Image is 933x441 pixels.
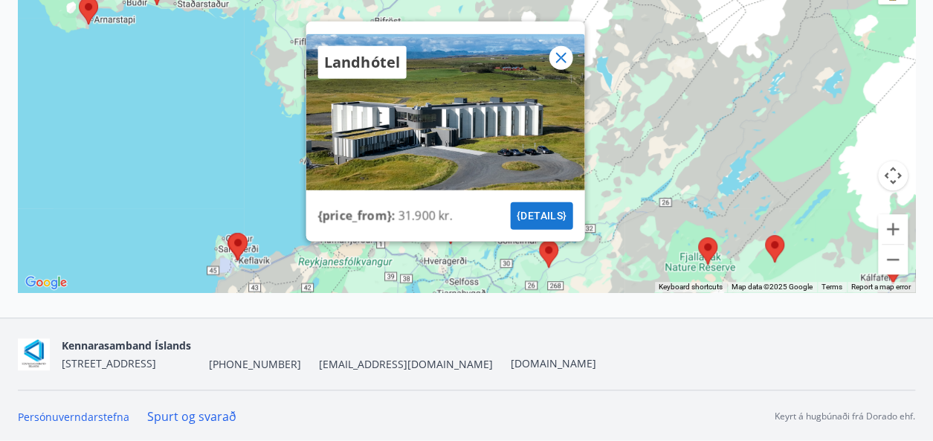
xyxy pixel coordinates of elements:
[398,206,453,224] p: 31.900 kr.
[323,51,400,72] p: Landhótel
[22,273,71,292] a: Open this area in Google Maps (opens a new window)
[22,273,71,292] img: Google
[18,338,50,370] img: AOgasd1zjyUWmx8qB2GFbzp2J0ZxtdVPFY0E662R.png
[209,357,301,372] span: [PHONE_NUMBER]
[510,202,572,229] button: {details}
[775,410,915,423] p: Keyrt á hugbúnaði frá Dorado ehf.
[147,408,236,425] a: Spurt og svarað
[319,357,493,372] span: [EMAIL_ADDRESS][DOMAIN_NAME]
[821,283,842,291] a: Terms (opens in new tab)
[317,206,398,224] p: {price_from} :
[851,283,911,291] a: Report a map error
[732,283,813,291] span: Map data ©2025 Google
[878,161,908,190] button: Map camera controls
[62,338,191,353] span: Kennarasamband Íslands
[511,356,596,370] a: [DOMAIN_NAME]
[62,356,156,370] span: [STREET_ADDRESS]
[659,282,723,292] button: Keyboard shortcuts
[878,245,908,274] button: Zoom out
[18,410,129,424] a: Persónuverndarstefna
[878,214,908,244] button: Zoom in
